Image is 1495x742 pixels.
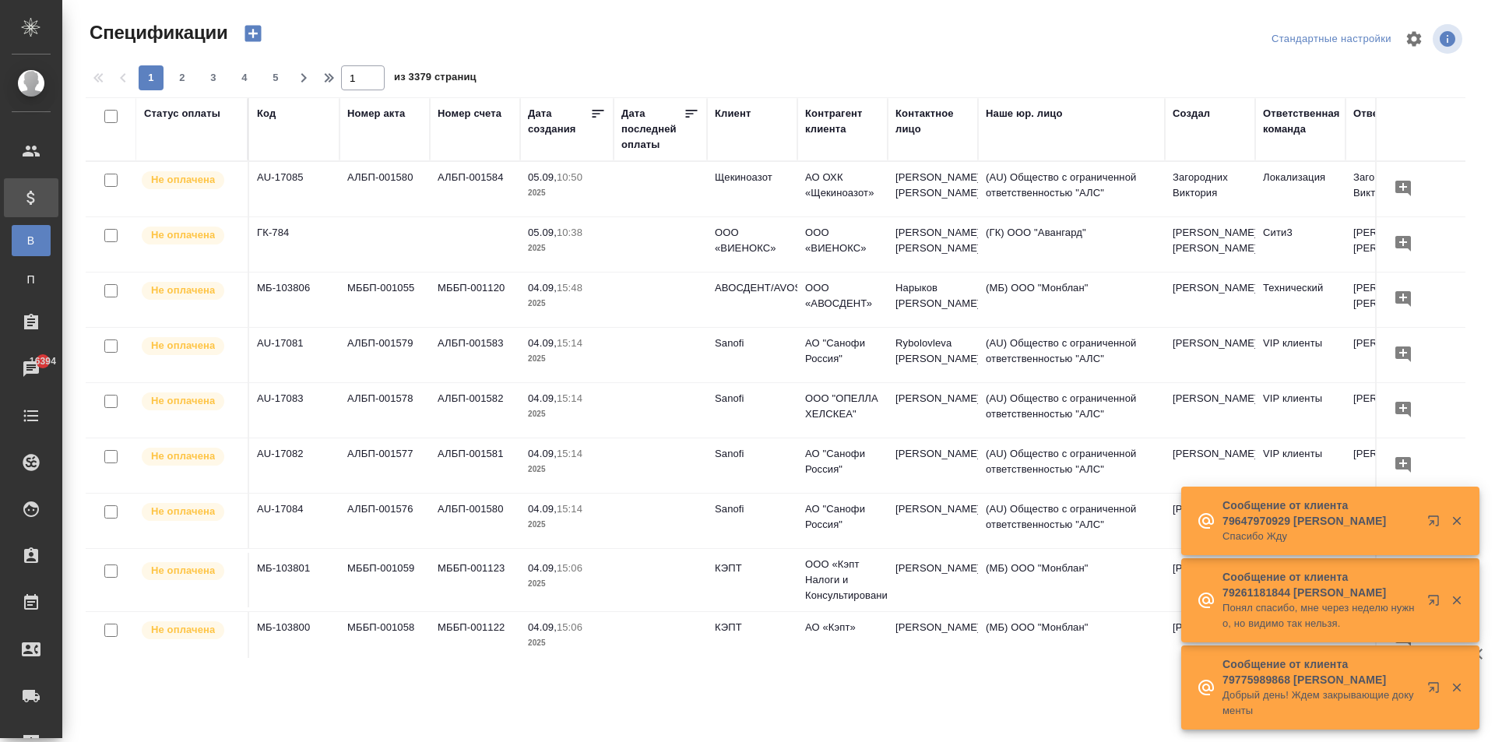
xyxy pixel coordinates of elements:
[430,612,520,666] td: МББП-001122
[1440,593,1472,607] button: Закрыть
[1353,106,1433,121] div: Ответственный
[1255,328,1345,382] td: VIP клиенты
[339,612,430,666] td: МББП-001058
[1173,106,1210,121] div: Создал
[1222,656,1417,687] p: Сообщение от клиента 79775989868 [PERSON_NAME]
[978,162,1165,216] td: (AU) Общество с ограниченной ответственностью "АЛС"
[232,65,257,90] button: 4
[715,561,790,576] p: КЭПТ
[249,438,339,493] td: AU-17082
[151,283,215,298] p: Не оплачена
[339,328,430,382] td: АЛБП-001579
[430,494,520,548] td: АЛБП-001580
[1263,106,1340,137] div: Ответственная команда
[715,501,790,517] p: Sanofi
[201,65,226,90] button: 3
[1255,273,1345,327] td: Технический
[805,106,880,137] div: Контрагент клиента
[528,282,557,294] p: 04.09,
[978,217,1165,272] td: (ГК) ООО "Авангард"
[339,383,430,438] td: АЛБП-001578
[528,621,557,633] p: 04.09,
[1418,672,1455,709] button: Открыть в новой вкладке
[528,337,557,349] p: 04.09,
[978,494,1165,548] td: (AU) Общество с ограниченной ответственностью "АЛС"
[249,612,339,666] td: МБ-103800
[170,65,195,90] button: 2
[557,562,582,574] p: 15:06
[1395,20,1433,58] span: Настроить таблицу
[1165,438,1255,493] td: [PERSON_NAME]
[430,383,520,438] td: АЛБП-001582
[1165,553,1255,607] td: [PERSON_NAME]
[151,563,215,578] p: Не оплачена
[249,328,339,382] td: AU-17081
[1165,383,1255,438] td: [PERSON_NAME]
[263,70,288,86] span: 5
[557,621,582,633] p: 15:06
[430,328,520,382] td: АЛБП-001583
[888,328,978,382] td: Rybolovleva [PERSON_NAME]
[528,503,557,515] p: 04.09,
[20,353,65,369] span: 16394
[438,106,501,121] div: Номер счета
[528,462,606,477] p: 2025
[430,553,520,607] td: МББП-001123
[263,65,288,90] button: 5
[528,448,557,459] p: 04.09,
[888,273,978,327] td: Нарыков [PERSON_NAME]
[528,351,606,367] p: 2025
[557,448,582,459] p: 15:14
[888,383,978,438] td: [PERSON_NAME]
[1255,383,1345,438] td: VIP клиенты
[805,620,880,635] p: АО «Кэпт»
[249,383,339,438] td: AU-17083
[1165,273,1255,327] td: [PERSON_NAME]
[557,282,582,294] p: 15:48
[1268,27,1395,51] div: split button
[978,383,1165,438] td: (AU) Общество с ограниченной ответственностью "АЛС"
[528,171,557,183] p: 05.09,
[1255,217,1345,272] td: Сити3
[528,406,606,422] p: 2025
[1433,24,1465,54] span: Посмотреть информацию
[1165,217,1255,272] td: [PERSON_NAME] [PERSON_NAME]
[1345,438,1436,493] td: [PERSON_NAME]
[978,273,1165,327] td: (МБ) ООО "Монблан"
[1165,328,1255,382] td: [PERSON_NAME]
[621,106,684,153] div: Дата последней оплаты
[232,70,257,86] span: 4
[888,217,978,272] td: [PERSON_NAME] [PERSON_NAME]
[888,612,978,666] td: [PERSON_NAME]
[151,172,215,188] p: Не оплачена
[805,170,880,201] p: АО ОХК «Щекиноазот»
[715,620,790,635] p: КЭПТ
[528,635,606,651] p: 2025
[151,338,215,353] p: Не оплачена
[528,227,557,238] p: 05.09,
[19,272,43,287] span: П
[528,185,606,201] p: 2025
[430,162,520,216] td: АЛБП-001584
[347,106,405,121] div: Номер акта
[249,494,339,548] td: AU-17084
[1165,494,1255,548] td: [PERSON_NAME]
[528,106,590,137] div: Дата создания
[144,106,220,121] div: Статус оплаты
[249,162,339,216] td: AU-17085
[528,296,606,311] p: 2025
[805,336,880,367] p: АО "Санофи Россия"
[1222,687,1417,719] p: Добрый день! Ждем закрывающие документы
[201,70,226,86] span: 3
[557,337,582,349] p: 15:14
[888,438,978,493] td: [PERSON_NAME]
[249,553,339,607] td: МБ-103801
[339,273,430,327] td: МББП-001055
[1418,585,1455,622] button: Открыть в новой вкладке
[1165,612,1255,666] td: [PERSON_NAME]
[394,68,477,90] span: из 3379 страниц
[430,273,520,327] td: МББП-001120
[557,392,582,404] p: 15:14
[978,438,1165,493] td: (AU) Общество с ограниченной ответственностью "АЛС"
[715,336,790,351] p: Sanofi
